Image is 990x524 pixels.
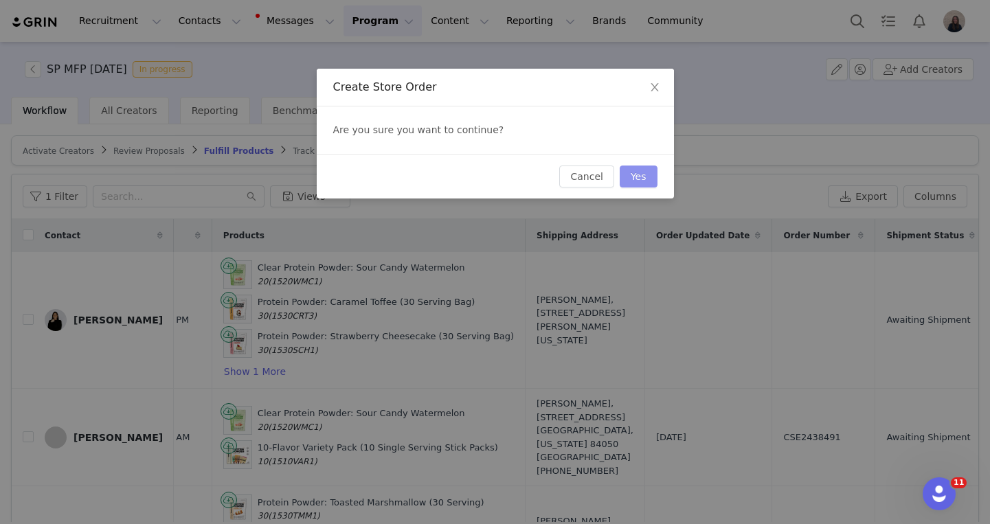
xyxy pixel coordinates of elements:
[951,477,967,488] span: 11
[559,166,614,187] button: Cancel
[620,166,657,187] button: Yes
[635,69,674,107] button: Close
[923,477,956,510] iframe: Intercom live chat
[317,106,674,154] div: Are you sure you want to continue?
[333,80,657,95] div: Create Store Order
[649,82,660,93] i: icon: close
